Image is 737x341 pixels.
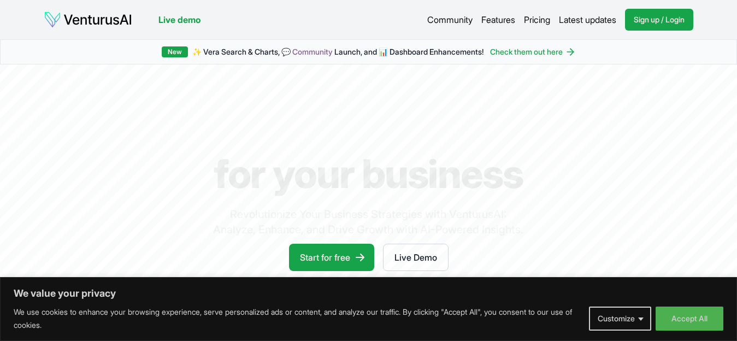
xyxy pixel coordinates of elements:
button: Accept All [656,307,723,331]
a: Live demo [158,13,201,26]
div: New [162,46,188,57]
p: We value your privacy [14,287,723,300]
a: Pricing [524,13,550,26]
span: Sign up / Login [634,14,685,25]
span: ✨ Vera Search & Charts, 💬 Launch, and 📊 Dashboard Enhancements! [192,46,484,57]
button: Customize [589,307,651,331]
p: We use cookies to enhance your browsing experience, serve personalized ads or content, and analyz... [14,305,581,332]
a: Features [481,13,515,26]
a: Check them out here [490,46,576,57]
a: Latest updates [559,13,616,26]
a: Start for free [289,244,374,271]
a: Sign up / Login [625,9,693,31]
a: Community [292,47,333,56]
a: Community [427,13,473,26]
a: Live Demo [383,244,449,271]
img: logo [44,11,132,28]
